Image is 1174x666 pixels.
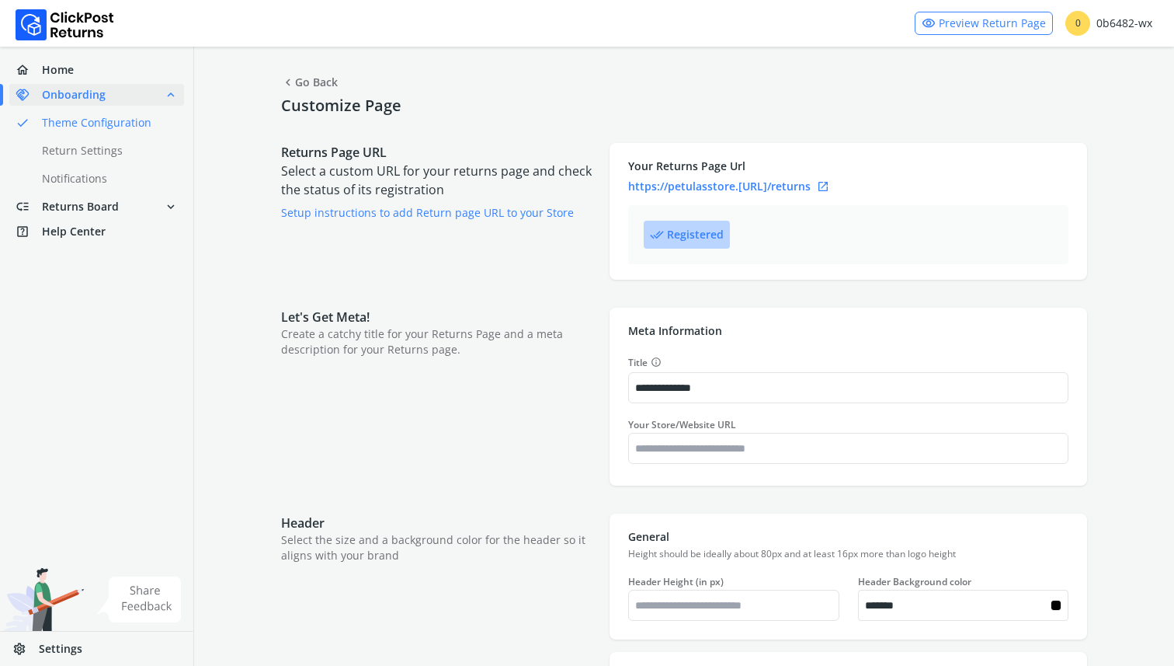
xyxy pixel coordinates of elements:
[817,177,829,196] span: open_in_new
[281,143,594,280] div: Select a custom URL for your returns page and check the status of its registration
[644,221,730,249] button: done_allRegistered
[281,96,1087,115] h4: Customize Page
[164,84,178,106] span: expand_less
[16,221,42,242] span: help_center
[281,514,594,532] p: Header
[39,641,82,657] span: Settings
[12,638,39,660] span: settings
[650,224,664,246] span: done_all
[281,205,574,220] a: Setup instructions to add Return page URL to your Store
[16,84,42,106] span: handshake
[1065,11,1152,36] div: 0b6482-wx
[9,140,203,162] a: Return Settings
[628,529,1068,545] p: General
[628,576,839,588] label: Header Height (in px)
[281,71,295,93] span: chevron_left
[97,577,182,622] img: share feedback
[16,9,114,40] img: Logo
[628,419,1068,431] label: Your Store/Website URL
[9,112,203,134] a: doneTheme Configuration
[281,71,338,93] span: Go Back
[16,59,42,81] span: home
[42,199,119,214] span: Returns Board
[628,323,1068,339] p: Meta Information
[16,196,42,218] span: low_priority
[628,548,1068,560] p: Height should be ideally about 80px and at least 16px more than logo height
[281,326,594,357] p: Create a catchy title for your Returns Page and a meta description for your Returns page.
[628,159,1068,174] p: Your Returns Page Url
[858,576,1068,588] label: Header Background color
[42,224,106,239] span: Help Center
[651,354,662,370] span: info
[628,177,1068,196] a: https://petulasstore.[URL]/returnsopen_in_new
[281,143,594,162] p: Returns Page URL
[915,12,1053,35] a: visibilityPreview Return Page
[42,87,106,103] span: Onboarding
[164,196,178,218] span: expand_more
[281,308,594,326] p: Let's Get Meta!
[628,354,1068,371] label: Title
[648,354,662,371] button: Title
[281,532,594,563] p: Select the size and a background color for the header so it aligns with your brand
[9,221,184,242] a: help_centerHelp Center
[42,62,74,78] span: Home
[1065,11,1090,36] span: 0
[922,12,936,34] span: visibility
[9,168,203,190] a: Notifications
[16,112,30,134] span: done
[9,59,184,81] a: homeHome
